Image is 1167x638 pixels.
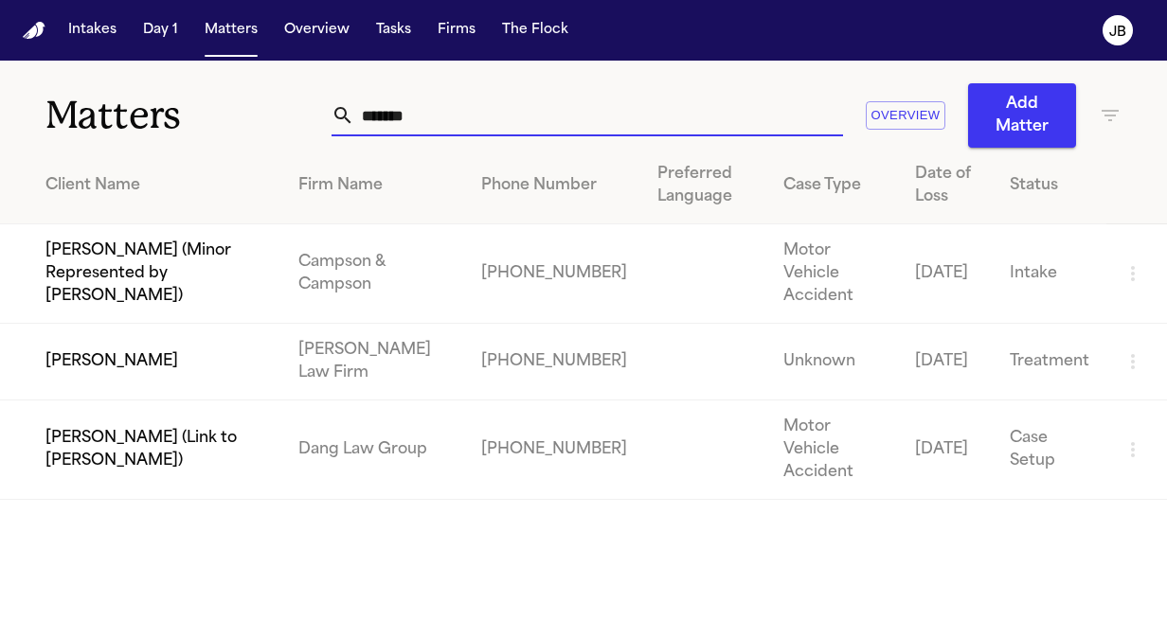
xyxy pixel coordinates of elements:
button: Intakes [61,13,124,47]
td: Unknown [768,324,900,400]
td: Intake [995,224,1106,324]
button: Overview [866,101,945,131]
button: Day 1 [135,13,186,47]
a: Home [23,22,45,40]
td: [PHONE_NUMBER] [466,324,642,400]
td: [PERSON_NAME] Law Firm [283,324,466,400]
button: Overview [277,13,357,47]
img: Finch Logo [23,22,45,40]
td: [PHONE_NUMBER] [466,224,642,324]
td: [DATE] [900,324,994,400]
td: [PHONE_NUMBER] [466,400,642,500]
div: Date of Loss [915,163,978,208]
td: [DATE] [900,400,994,500]
td: Campson & Campson [283,224,466,324]
div: Client Name [45,174,268,197]
button: Tasks [368,13,419,47]
button: Matters [197,13,265,47]
td: Dang Law Group [283,400,466,500]
div: Firm Name [298,174,451,197]
div: Status [1010,174,1091,197]
td: Case Setup [995,400,1106,500]
button: Firms [430,13,483,47]
td: [DATE] [900,224,994,324]
td: Motor Vehicle Accident [768,400,900,500]
td: Motor Vehicle Accident [768,224,900,324]
div: Case Type [783,174,885,197]
td: Treatment [995,324,1106,400]
button: Add Matter [968,83,1076,148]
h1: Matters [45,92,332,139]
div: Phone Number [481,174,627,197]
div: Preferred Language [657,163,753,208]
button: The Flock [494,13,576,47]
